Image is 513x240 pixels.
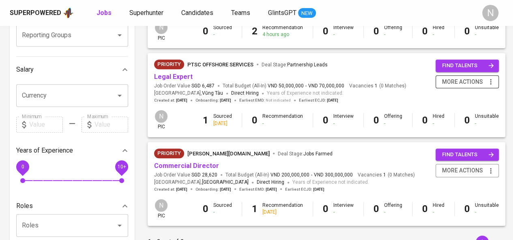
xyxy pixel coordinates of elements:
span: find talents [442,61,494,70]
span: SGD 6,487 [191,83,215,89]
a: Commercial Director [154,162,219,170]
b: 0 [464,203,470,215]
span: Created at : [154,98,187,103]
div: [DATE] [213,120,232,127]
div: Hired [433,113,444,127]
a: GlintsGPT NEW [268,8,316,18]
span: Direct Hiring [257,179,284,185]
b: 0 [422,115,428,126]
b: 0 [323,25,328,37]
div: Hired [433,24,444,38]
span: VND 50,000,000 [268,83,304,89]
div: New Job received from Demand Team [154,149,184,158]
a: Jobs [97,8,113,18]
span: [DATE] [220,187,231,192]
div: 4 hours ago [262,31,303,38]
button: more actions [436,164,499,177]
b: 0 [373,203,379,215]
b: 1 [252,203,258,215]
div: N [154,109,168,123]
div: - [433,209,444,216]
div: - [384,31,402,38]
span: [GEOGRAPHIC_DATA] , [154,89,223,98]
span: Total Budget (All-In) [223,83,344,89]
a: Teams [231,8,252,18]
b: Jobs [97,9,112,17]
span: VND 70,000,000 [308,83,344,89]
div: Interview [333,24,354,38]
a: Legal Expert [154,73,193,81]
div: - [262,120,303,127]
span: Earliest ECJD : [285,187,324,192]
b: 1 [203,115,208,126]
div: Recommendation [262,202,303,216]
a: Superhunter [129,8,165,18]
span: Not indicated [266,98,291,103]
button: Open [114,90,125,101]
div: Unsuitable [475,24,499,38]
b: 0 [323,115,328,126]
input: Value [94,117,128,133]
b: 0 [323,203,328,215]
span: Vacancies ( 0 Matches ) [349,83,406,89]
span: find talents [442,150,494,159]
div: Salary [16,62,128,78]
span: [DATE] [313,187,324,192]
button: find talents [436,59,499,72]
span: 1 [382,172,386,178]
span: Vũng Tàu [202,89,223,98]
div: - [433,31,444,38]
a: Superpoweredapp logo [10,7,74,19]
span: Candidates [181,9,213,17]
span: Direct Hiring [231,90,259,96]
span: Jobs Farmed [303,151,333,157]
div: Offering [384,202,402,216]
b: 0 [464,25,470,37]
div: Sourced [213,202,232,216]
div: New Job received from Demand Team [154,59,184,69]
p: Salary [16,65,34,74]
span: Superhunter [129,9,163,17]
div: N [154,198,168,212]
div: Interview [333,202,354,216]
div: pic [154,198,168,219]
span: Earliest EMD : [239,98,291,103]
span: more actions [442,166,483,176]
div: - [475,120,499,127]
span: Priority [154,149,184,157]
span: Teams [231,9,250,17]
div: Unsuitable [475,113,499,127]
span: Years of Experience not indicated. [292,178,369,187]
b: 0 [203,203,208,215]
div: Interview [333,113,354,127]
div: pic [154,21,168,42]
div: - [333,120,354,127]
span: Vacancies ( 0 Matches ) [358,172,415,178]
div: - [213,209,232,216]
a: Candidates [181,8,215,18]
div: Years of Experience [16,142,128,159]
span: [DATE] [327,98,338,103]
span: [GEOGRAPHIC_DATA] [202,178,249,187]
div: - [384,120,402,127]
span: [PERSON_NAME][DOMAIN_NAME] [187,151,270,157]
span: Deal Stage : [278,151,333,157]
div: Recommendation [262,24,303,38]
span: Earliest ECJD : [299,98,338,103]
input: Value [29,117,63,133]
span: 0 [21,164,24,169]
b: 0 [373,115,379,126]
span: Priority [154,60,184,68]
div: - [384,209,402,216]
span: Onboarding : [195,98,231,103]
div: Offering [384,24,402,38]
div: pic [154,109,168,130]
div: Hired [433,202,444,216]
span: 10+ [117,164,126,169]
div: [DATE] [262,209,303,216]
div: Sourced [213,113,232,127]
b: 0 [422,203,428,215]
span: [DATE] [220,98,231,103]
img: app logo [63,7,74,19]
button: more actions [436,75,499,89]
